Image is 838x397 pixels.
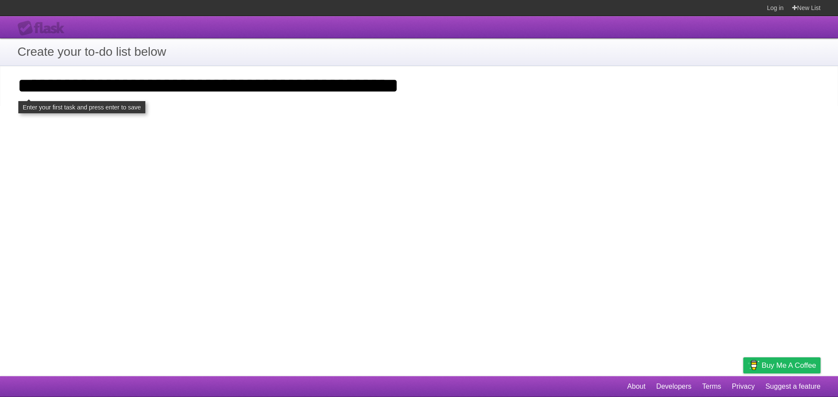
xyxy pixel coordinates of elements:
[17,43,821,61] h1: Create your to-do list below
[17,20,70,36] div: Flask
[743,357,821,373] a: Buy me a coffee
[766,378,821,395] a: Suggest a feature
[702,378,721,395] a: Terms
[656,378,691,395] a: Developers
[627,378,646,395] a: About
[762,358,816,373] span: Buy me a coffee
[732,378,755,395] a: Privacy
[748,358,759,373] img: Buy me a coffee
